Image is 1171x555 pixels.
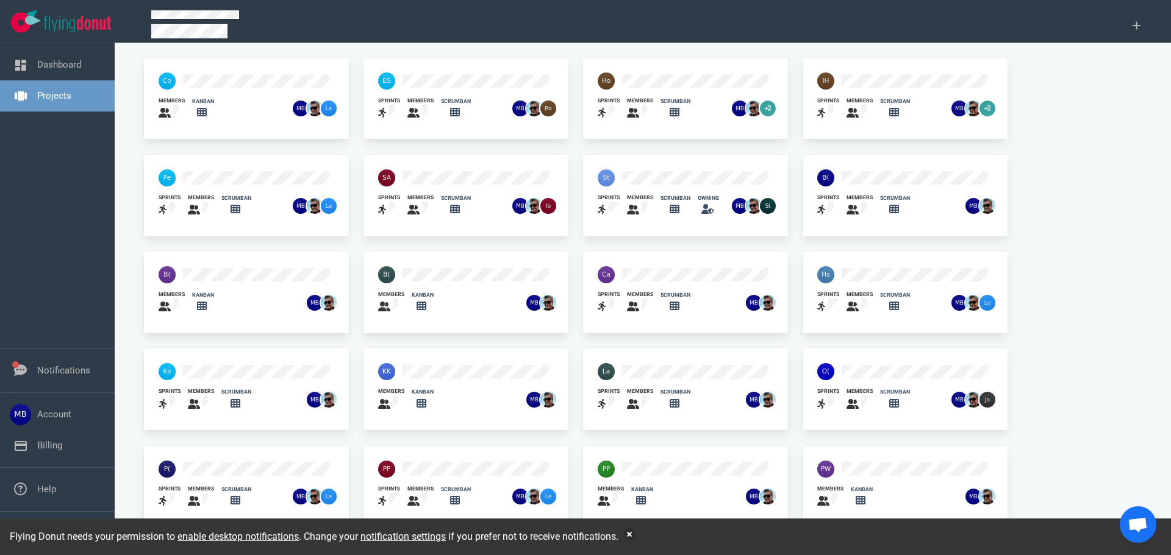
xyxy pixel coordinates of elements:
[512,101,528,116] img: 26
[321,101,337,116] img: 26
[847,97,873,105] div: members
[984,105,990,111] text: +2
[526,101,542,116] img: 26
[412,388,434,396] div: kanban
[159,97,185,105] div: members
[817,485,843,493] div: members
[293,489,309,504] img: 26
[378,97,400,121] a: sprints
[598,291,620,314] a: sprints
[760,392,776,408] img: 26
[627,387,653,411] a: members
[847,97,873,121] a: members
[817,194,839,217] a: sprints
[321,295,337,311] img: 26
[746,101,762,116] img: 26
[221,194,251,202] div: scrumban
[598,72,615,90] img: 40
[598,266,615,283] img: 40
[37,59,81,70] a: Dashboard
[698,194,719,202] div: owning
[847,387,873,411] a: members
[159,387,181,395] div: sprints
[407,97,434,121] a: members
[44,16,111,32] img: Flying Donut text logo
[307,489,323,504] img: 26
[732,101,748,116] img: 26
[817,291,839,314] a: sprints
[188,387,214,411] a: members
[1120,506,1156,543] div: Open de chat
[817,387,839,395] div: sprints
[598,363,615,380] img: 40
[221,388,251,396] div: scrumban
[598,291,620,299] div: sprints
[159,97,185,121] a: members
[159,169,176,186] img: 40
[627,97,653,121] a: members
[979,295,995,311] img: 26
[37,409,71,420] a: Account
[378,72,395,90] img: 40
[407,485,434,493] div: members
[378,97,400,105] div: sprints
[880,388,910,396] div: scrumban
[598,194,620,202] div: sprints
[441,97,471,105] div: scrumban
[965,392,981,408] img: 26
[746,198,762,214] img: 26
[378,194,400,202] div: sprints
[851,486,873,493] div: kanban
[407,485,434,509] a: members
[293,101,309,116] img: 26
[598,169,615,186] img: 40
[979,489,995,504] img: 26
[847,194,873,217] a: members
[307,392,323,408] img: 26
[661,388,690,396] div: scrumban
[412,291,434,299] div: kanban
[188,485,214,509] a: members
[407,194,434,202] div: members
[817,291,839,299] div: sprints
[627,194,653,217] a: members
[540,489,556,504] img: 26
[760,198,776,214] img: 26
[360,531,446,542] a: notification settings
[598,485,624,509] a: members
[817,266,834,283] img: 40
[951,392,967,408] img: 26
[293,198,309,214] img: 26
[159,291,185,314] a: members
[37,90,71,101] a: Projects
[880,194,910,202] div: scrumban
[598,485,624,493] div: members
[378,194,400,217] a: sprints
[159,485,181,509] a: sprints
[661,97,690,105] div: scrumban
[37,440,62,451] a: Billing
[627,291,653,299] div: members
[817,363,834,380] img: 40
[540,101,556,116] img: 26
[979,198,995,214] img: 26
[847,387,873,395] div: members
[407,97,434,105] div: members
[188,194,214,217] a: members
[221,486,251,493] div: scrumban
[746,392,762,408] img: 26
[512,489,528,504] img: 26
[847,291,873,314] a: members
[965,198,981,214] img: 26
[378,266,395,283] img: 40
[10,531,299,542] span: Flying Donut needs your permission to
[299,531,618,542] span: . Change your if you prefer not to receive notifications.
[817,97,839,121] a: sprints
[598,97,620,121] a: sprints
[979,392,995,408] img: 26
[159,72,176,90] img: 40
[159,485,181,493] div: sprints
[817,72,834,90] img: 40
[159,194,181,202] div: sprints
[847,194,873,202] div: members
